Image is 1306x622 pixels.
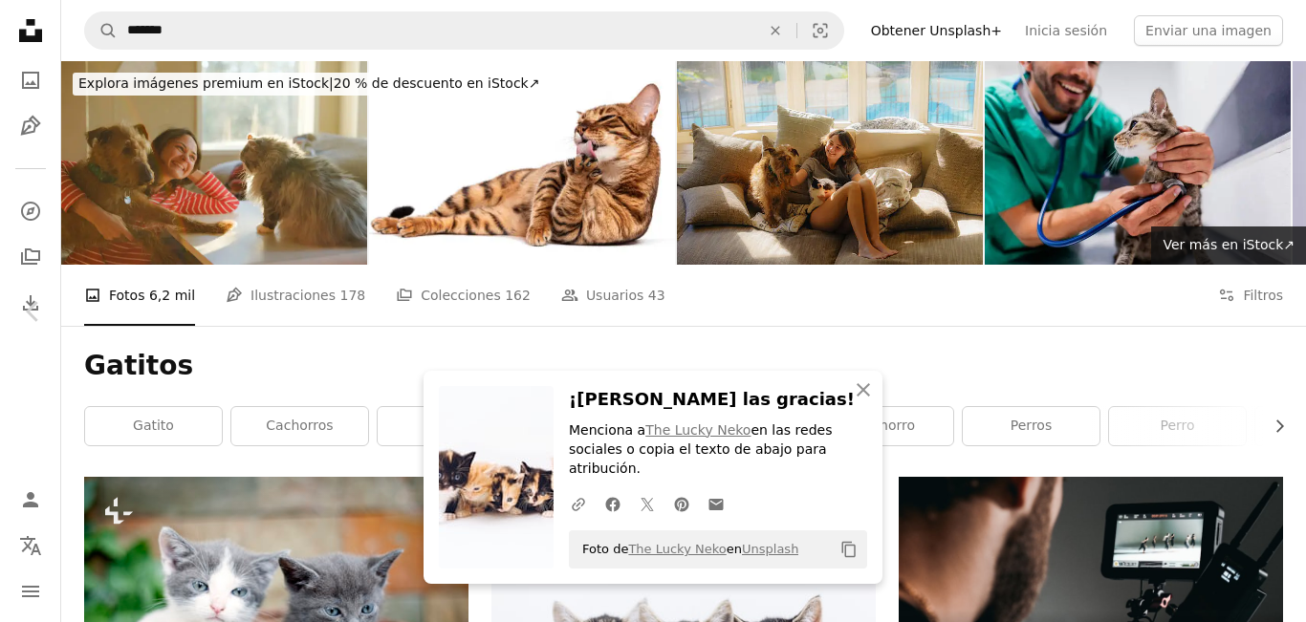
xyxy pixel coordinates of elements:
[396,265,531,326] a: Colecciones 162
[339,285,365,306] span: 178
[85,12,118,49] button: Buscar en Unsplash
[505,285,531,306] span: 162
[11,61,50,99] a: Fotos
[85,407,222,445] a: gatito
[61,61,367,265] img: Woman cuddling with dog and cat on the sofa on sunny afternoon
[11,192,50,230] a: Explorar
[664,484,699,523] a: Comparte en Pinterest
[561,265,665,326] a: Usuarios 43
[11,107,50,145] a: Ilustraciones
[833,533,865,566] button: Copiar al portapapeles
[963,407,1099,445] a: perros
[84,601,468,618] a: Dos lindos gatitos miran fuera de una canasta de madera.
[860,15,1013,46] a: Obtener Unsplash+
[1218,265,1283,326] button: Filtros
[677,61,983,265] img: Woman cuddling with dog and cat on the sofa on sunny afternoon
[231,407,368,445] a: cachorros
[11,526,50,565] button: Idioma
[369,61,675,265] img: Toyger cat lying and licking its paw on white background
[569,386,867,414] h3: ¡[PERSON_NAME] las gracias!
[11,572,50,611] button: Menú
[985,61,1291,265] img: Veterinario usando un estetoscopio en un gato en una clínica de animales
[226,265,365,326] a: Ilustraciones 178
[78,75,539,91] span: 20 % de descuento en iStock ↗
[569,421,867,479] p: Menciona a en las redes sociales o copia el texto de abajo para atribución.
[1013,15,1119,46] a: Inicia sesión
[1151,226,1306,265] a: Ver más en iStock↗
[699,484,733,523] a: Comparte por correo electrónico
[1109,407,1246,445] a: perro
[78,75,334,91] span: Explora imágenes premium en iStock |
[573,534,798,565] span: Foto de en
[742,542,798,556] a: Unsplash
[61,61,556,107] a: Explora imágenes premium en iStock|20 % de descuento en iStock↗
[1163,237,1295,252] span: Ver más en iStock ↗
[11,481,50,519] a: Iniciar sesión / Registrarse
[378,407,514,445] a: gatos
[630,484,664,523] a: Comparte en Twitter
[1239,220,1306,403] a: Siguiente
[816,407,953,445] a: cachorro
[84,349,1283,383] h1: Gatitos
[84,11,844,50] form: Encuentra imágenes en todo el sitio
[596,484,630,523] a: Comparte en Facebook
[628,542,726,556] a: The Lucky Neko
[1262,407,1283,445] button: desplazar lista a la derecha
[648,285,665,306] span: 43
[1134,15,1283,46] button: Enviar una imagen
[797,12,843,49] button: Búsqueda visual
[754,12,796,49] button: Borrar
[645,422,751,438] a: The Lucky Neko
